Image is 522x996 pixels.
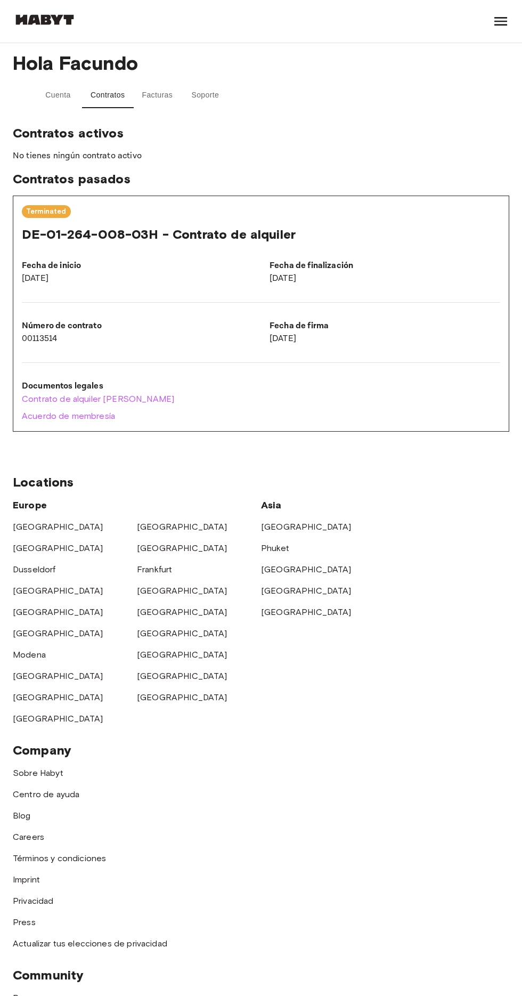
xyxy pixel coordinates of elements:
[137,543,227,553] a: [GEOGRAPHIC_DATA]
[261,499,282,511] span: Asia
[13,938,167,949] a: Actualizar tus elecciones de privacidad
[13,742,71,758] span: Company
[22,260,252,272] p: Fecha de inicio
[13,171,509,187] span: Contratos pasados
[13,150,509,163] p: No tienes ningún contrato activo
[13,607,103,617] a: [GEOGRAPHIC_DATA]
[13,967,84,983] span: Community
[22,272,252,285] p: [DATE]
[137,650,227,660] a: [GEOGRAPHIC_DATA]
[22,206,71,217] span: Terminated
[133,83,181,108] button: Facturas
[13,896,54,906] a: Privacidad
[181,83,229,108] button: Soporte
[34,83,82,108] button: Cuenta
[261,586,352,596] a: [GEOGRAPHIC_DATA]
[13,522,103,532] a: [GEOGRAPHIC_DATA]
[13,874,40,885] a: Imprint
[261,564,352,574] a: [GEOGRAPHIC_DATA]
[13,714,103,724] a: [GEOGRAPHIC_DATA]
[13,52,509,74] span: Hola Facundo
[13,692,103,702] a: [GEOGRAPHIC_DATA]
[22,320,252,333] p: Número de contrato
[261,543,289,553] a: Phuket
[270,272,500,285] p: [DATE]
[13,586,103,596] a: [GEOGRAPHIC_DATA]
[137,628,227,638] a: [GEOGRAPHIC_DATA]
[22,226,296,242] span: DE-01-264-008-03H - Contrato de alquiler
[270,320,500,333] p: Fecha de firma
[137,692,227,702] a: [GEOGRAPHIC_DATA]
[137,586,227,596] a: [GEOGRAPHIC_DATA]
[13,499,47,511] span: Europe
[22,393,500,406] a: Contrato de alquiler [PERSON_NAME]
[13,125,509,141] span: Contratos activos
[13,671,103,681] a: [GEOGRAPHIC_DATA]
[13,789,79,799] a: Centro de ayuda
[137,564,172,574] a: Frankfurt
[13,628,103,638] a: [GEOGRAPHIC_DATA]
[13,917,36,927] a: Press
[137,671,227,681] a: [GEOGRAPHIC_DATA]
[261,522,352,532] a: [GEOGRAPHIC_DATA]
[13,768,63,778] a: Sobre Habyt
[13,832,44,842] a: Careers
[22,333,252,345] p: 00113514
[13,650,46,660] a: Modena
[82,83,133,108] button: Contratos
[137,522,227,532] a: [GEOGRAPHIC_DATA]
[13,543,103,553] a: [GEOGRAPHIC_DATA]
[13,14,77,25] img: Habyt
[261,607,352,617] a: [GEOGRAPHIC_DATA]
[137,607,227,617] a: [GEOGRAPHIC_DATA]
[13,474,74,490] span: Locations
[13,853,106,863] a: Términos y condiciones
[13,811,31,821] a: Blog
[22,410,500,423] a: Acuerdo de membresía
[270,260,500,272] p: Fecha de finalización
[13,564,56,574] a: Dusseldorf
[270,333,500,345] p: [DATE]
[22,380,500,393] p: Documentos legales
